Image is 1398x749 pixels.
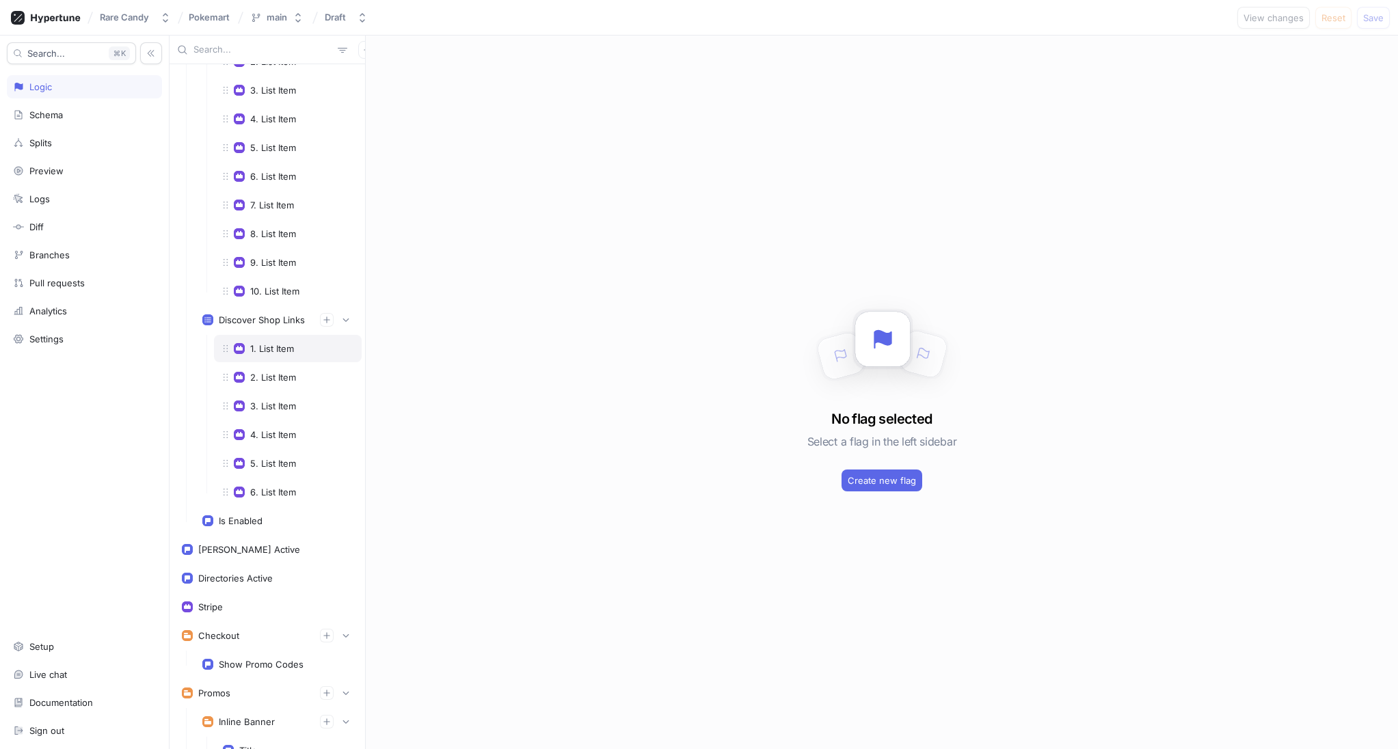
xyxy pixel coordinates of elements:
div: Logs [29,193,50,204]
div: Sign out [29,725,64,736]
div: main [267,12,287,23]
div: Draft [325,12,346,23]
div: 10. List Item [250,286,299,297]
h5: Select a flag in the left sidebar [807,429,956,454]
div: Documentation [29,697,93,708]
a: Documentation [7,691,162,714]
button: Create new flag [842,469,922,491]
button: View changes [1237,7,1310,29]
div: Checkout [198,630,239,641]
span: View changes [1244,14,1304,22]
div: Preview [29,165,64,176]
button: Rare Candy [94,6,176,29]
div: 4. List Item [250,113,296,124]
div: 1. List Item [250,343,294,354]
div: [PERSON_NAME] Active [198,544,300,555]
div: Inline Banner [219,716,275,727]
span: Reset [1321,14,1345,22]
button: Reset [1315,7,1352,29]
div: 5. List Item [250,142,296,153]
div: 3. List Item [250,400,296,411]
span: Create new flag [848,476,916,485]
div: 2. List Item [250,372,296,383]
button: Search...K [7,42,136,64]
div: 6. List Item [250,171,296,182]
div: 7. List Item [250,200,294,210]
div: Show Promo Codes [219,659,304,670]
div: K [109,46,130,60]
h3: No flag selected [831,409,932,429]
button: Save [1357,7,1390,29]
div: Settings [29,333,64,344]
span: Save [1363,14,1384,22]
button: Draft [319,6,373,29]
div: 6. List Item [250,487,296,498]
div: Setup [29,641,54,652]
div: Discover Shop Links [219,314,305,325]
div: Splits [29,137,52,148]
span: Pokemart [189,12,230,22]
div: 8. List Item [250,228,296,239]
div: 5. List Item [250,458,296,469]
div: Rare Candy [100,12,149,23]
div: Is Enabled [219,515,263,526]
div: Branches [29,249,70,260]
input: Search... [193,43,332,57]
div: 9. List Item [250,257,296,268]
div: Promos [198,687,230,698]
div: 3. List Item [250,85,296,96]
span: Search... [27,49,65,57]
div: Schema [29,109,63,120]
div: Pull requests [29,277,85,288]
div: Stripe [198,601,223,612]
div: Directories Active [198,573,273,584]
div: Diff [29,221,44,232]
button: main [245,6,309,29]
div: Logic [29,81,52,92]
div: Analytics [29,305,67,316]
div: Live chat [29,669,67,680]
div: 4. List Item [250,429,296,440]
